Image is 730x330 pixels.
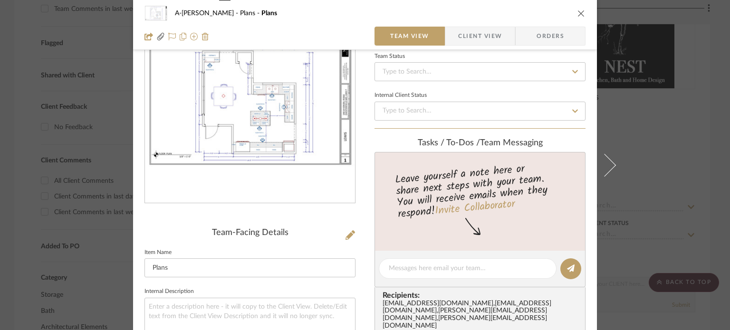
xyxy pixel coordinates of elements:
div: Internal Client Status [375,93,427,98]
input: Enter Item Name [144,258,355,277]
span: Recipients: [383,291,581,300]
div: team Messaging [375,138,586,149]
div: Leave yourself a note here or share next steps with your team. You will receive emails when they ... [374,159,587,222]
a: Invite Collaborator [434,196,516,220]
label: Item Name [144,250,172,255]
input: Type to Search… [375,102,586,121]
img: 3f314885-e986-4a00-b2b9-569270ade504_48x40.jpg [144,4,167,23]
img: Remove from project [202,33,209,40]
span: Tasks / To-Dos / [418,139,480,147]
div: Team-Facing Details [144,228,355,238]
img: 3f314885-e986-4a00-b2b9-569270ade504_436x436.jpg [145,32,355,168]
span: Client View [458,27,502,46]
span: Orders [526,27,575,46]
span: Plans [240,10,261,17]
span: Plans [261,10,277,17]
div: 0 [145,32,355,168]
span: Team View [390,27,429,46]
input: Type to Search… [375,62,586,81]
div: Team Status [375,54,405,59]
button: close [577,9,586,18]
label: Internal Description [144,289,194,294]
span: A-[PERSON_NAME] [175,10,240,17]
